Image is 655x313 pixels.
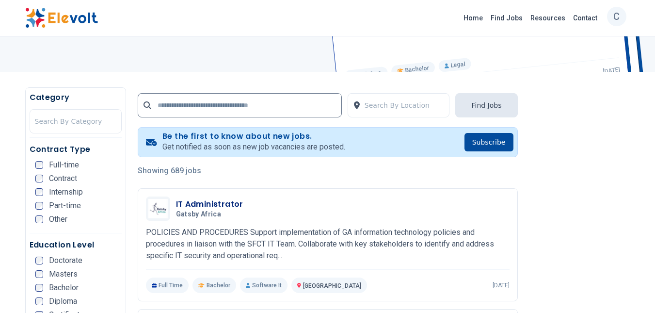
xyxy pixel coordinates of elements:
a: Find Jobs [487,10,527,26]
a: Resources [527,10,569,26]
a: Home [460,10,487,26]
input: Bachelor [35,284,43,292]
a: Contact [569,10,601,26]
h5: Category [30,92,122,103]
input: Masters [35,270,43,278]
input: Doctorate [35,257,43,264]
p: Software It [240,278,288,293]
p: C [613,4,620,29]
button: C [607,7,626,26]
img: Elevolt [25,8,98,28]
p: Showing 689 jobs [138,165,518,177]
p: Get notified as soon as new job vacancies are posted. [162,141,345,153]
span: [GEOGRAPHIC_DATA] [303,282,361,289]
img: Gatsby Africa [148,199,168,218]
h3: IT Administrator [176,198,243,210]
p: POLICIES AND PROCEDURES Support implementation of GA information technology policies and procedur... [146,227,510,262]
input: Contract [35,175,43,182]
span: Masters [49,270,78,278]
span: Bachelor [49,284,79,292]
span: Other [49,215,67,223]
span: Full-time [49,161,79,169]
button: Find Jobs [455,93,517,117]
span: Doctorate [49,257,82,264]
input: Diploma [35,297,43,305]
span: Internship [49,188,83,196]
a: Gatsby AfricaIT AdministratorGatsby AfricaPOLICIES AND PROCEDURES Support implementation of GA in... [146,197,510,293]
button: Subscribe [464,133,513,151]
h4: Be the first to know about new jobs. [162,132,345,141]
p: Full Time [146,278,189,293]
h5: Contract Type [30,144,122,155]
input: Part-time [35,202,43,210]
input: Other [35,215,43,223]
span: Bachelor [207,281,230,289]
span: Gatsby Africa [176,210,222,219]
iframe: Chat Widget [607,266,655,313]
input: Full-time [35,161,43,169]
h5: Education Level [30,239,122,251]
span: Contract [49,175,77,182]
p: [DATE] [493,281,510,289]
input: Internship [35,188,43,196]
span: Part-time [49,202,81,210]
span: Diploma [49,297,77,305]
